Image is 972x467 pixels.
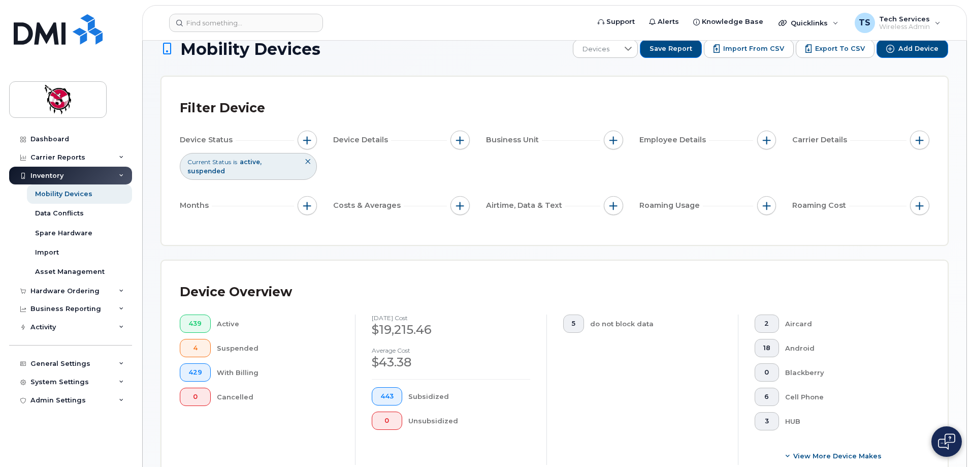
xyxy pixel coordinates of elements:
span: View More Device Makes [793,451,882,461]
span: 0 [763,368,770,377]
button: 429 [180,363,211,382]
span: 5 [572,320,575,328]
button: 443 [372,387,402,406]
button: View More Device Makes [755,447,913,465]
span: Device Details [333,135,391,145]
span: 6 [763,393,770,401]
span: Months [180,200,212,211]
div: Aircard [785,315,914,333]
div: Quicklinks [771,13,846,33]
span: 0 [380,417,394,425]
span: Alerts [658,17,679,27]
div: Tech Services [848,13,948,33]
div: Unsubsidized [408,412,531,430]
div: With Billing [217,363,339,382]
div: Cell Phone [785,388,914,406]
button: 2 [755,315,779,333]
span: Wireless Admin [879,23,930,31]
span: 4 [188,344,202,352]
button: Export to CSV [796,40,874,58]
span: Mobility Devices [180,40,320,58]
span: 3 [763,417,770,425]
div: $43.38 [372,354,530,371]
img: Open chat [938,433,955,450]
h4: [DATE] cost [372,315,530,321]
button: 0 [755,363,779,382]
div: Device Overview [180,279,292,305]
button: 3 [755,412,779,430]
span: Business Unit [486,135,542,145]
span: TS [859,17,870,29]
span: Knowledge Base [702,17,763,27]
span: Tech Services [879,15,930,23]
span: 443 [380,392,394,400]
div: Blackberry [785,363,914,382]
div: do not block data [590,315,722,333]
div: Subsidized [408,387,531,406]
button: 5 [563,315,584,333]
span: Add Device [898,44,938,53]
div: Filter Device [180,95,265,121]
button: 0 [180,388,211,406]
span: Save Report [650,44,692,53]
span: 2 [763,320,770,328]
span: active [240,158,262,166]
span: Costs & Averages [333,200,404,211]
span: Carrier Details [792,135,850,145]
h4: Average cost [372,347,530,354]
button: Add Device [877,40,948,58]
span: Roaming Cost [792,200,849,211]
div: $19,215.46 [372,321,530,338]
span: Current Status [187,158,231,166]
div: HUB [785,412,914,430]
span: Airtime, Data & Text [486,200,565,211]
div: Cancelled [217,388,339,406]
input: Find something... [169,14,323,32]
span: 0 [188,393,202,401]
button: 439 [180,315,211,333]
span: Import from CSV [723,44,784,53]
span: Devices [573,40,619,58]
div: Active [217,315,339,333]
span: Employee Details [639,135,709,145]
a: Knowledge Base [686,12,770,32]
button: 0 [372,412,402,430]
span: Device Status [180,135,236,145]
div: Suspended [217,339,339,357]
div: Android [785,339,914,357]
span: 18 [763,344,770,352]
button: 18 [755,339,779,357]
span: 439 [188,320,202,328]
button: Save Report [640,40,702,58]
span: is [233,158,237,166]
button: 4 [180,339,211,357]
a: Support [591,12,642,32]
span: suspended [187,167,225,175]
button: 6 [755,388,779,406]
a: Alerts [642,12,686,32]
span: Roaming Usage [639,200,703,211]
span: 429 [188,368,202,377]
span: Support [606,17,635,27]
button: Import from CSV [704,40,794,58]
span: Quicklinks [791,19,828,27]
span: Export to CSV [815,44,865,53]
